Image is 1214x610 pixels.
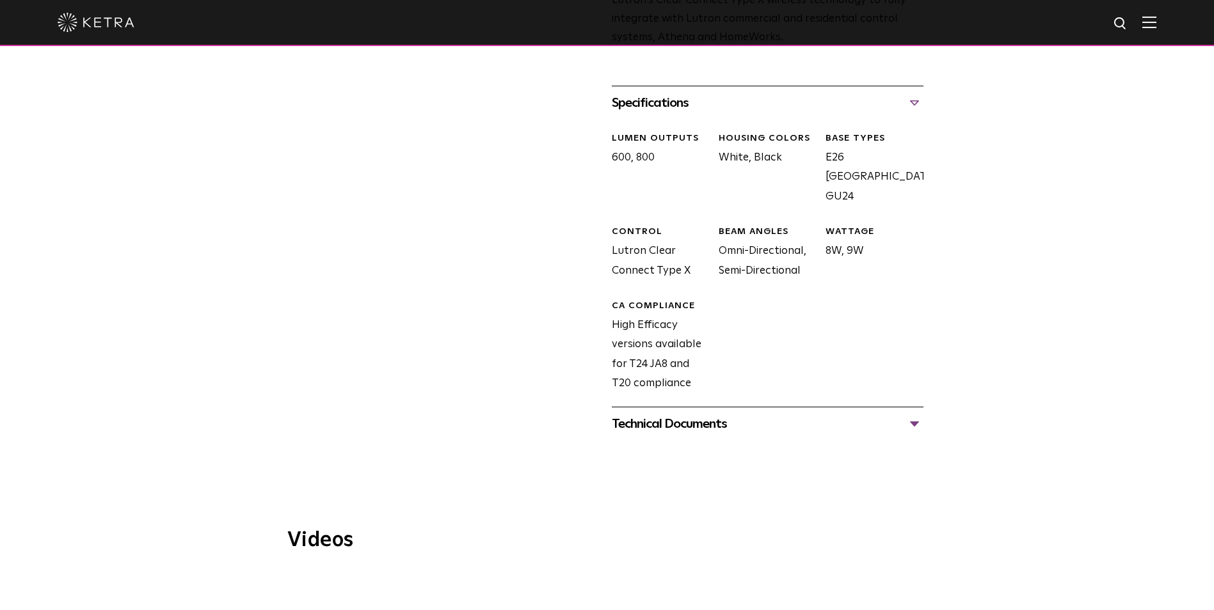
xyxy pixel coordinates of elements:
[826,132,923,145] div: BASE TYPES
[816,226,923,281] div: 8W, 9W
[612,226,709,239] div: CONTROL
[58,13,134,32] img: ketra-logo-2019-white
[602,132,709,207] div: 600, 800
[719,132,816,145] div: HOUSING COLORS
[826,226,923,239] div: WATTAGE
[612,93,923,113] div: Specifications
[816,132,923,207] div: E26 [GEOGRAPHIC_DATA], GU24
[1113,16,1129,32] img: search icon
[612,300,709,313] div: CA Compliance
[287,530,927,551] h3: Videos
[602,226,709,281] div: Lutron Clear Connect Type X
[1142,16,1156,28] img: Hamburger%20Nav.svg
[612,132,709,145] div: LUMEN OUTPUTS
[709,132,816,207] div: White, Black
[719,226,816,239] div: BEAM ANGLES
[709,226,816,281] div: Omni-Directional, Semi-Directional
[612,414,923,434] div: Technical Documents
[602,300,709,394] div: High Efficacy versions available for T24 JA8 and T20 compliance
